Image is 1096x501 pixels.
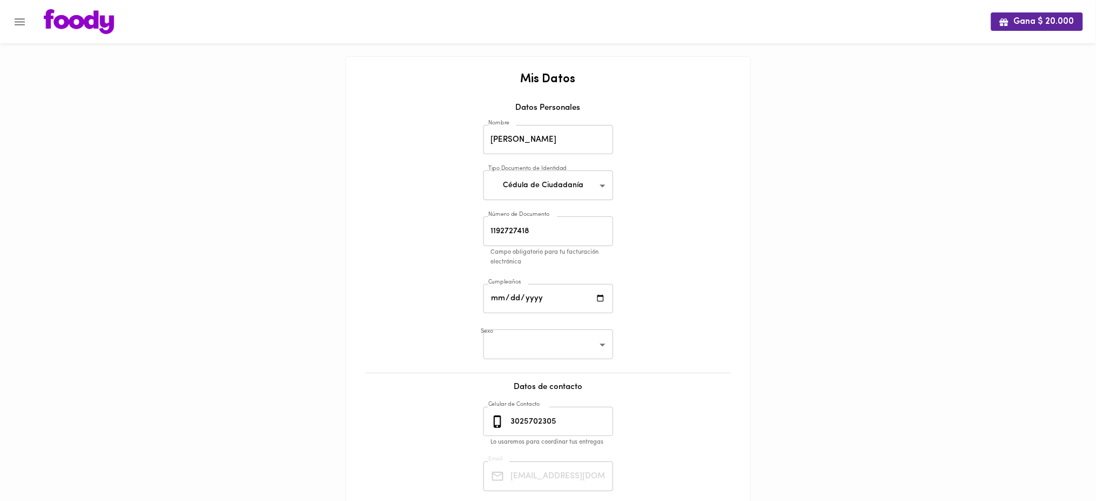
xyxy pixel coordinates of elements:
div: ​ [483,329,613,359]
button: Menu [6,9,33,35]
h2: Mis Datos [357,73,740,86]
img: logo.png [44,9,114,34]
input: Tu nombre [483,125,613,155]
p: Lo usaremos para coordinar tus entregas [491,438,621,447]
div: Datos Personales [357,102,740,122]
span: Gana $ 20.000 [1000,17,1074,27]
label: Sexo [481,328,493,336]
button: Gana $ 20.000 [991,12,1083,30]
div: Cédula de Ciudadanía [483,170,613,200]
div: Datos de contacto [357,381,740,404]
iframe: Messagebird Livechat Widget [1033,438,1085,490]
p: Campo obligatorio para tu facturación electrónica [491,248,621,268]
input: 3010000000 [509,407,613,437]
input: Número de Documento [483,216,613,246]
input: Tu Email [509,462,613,491]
